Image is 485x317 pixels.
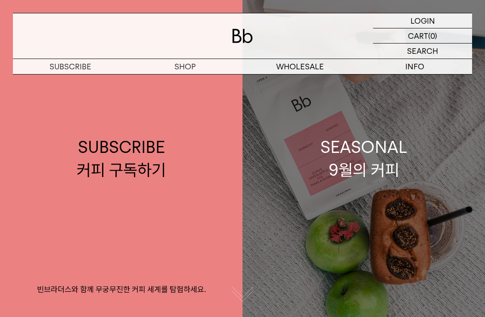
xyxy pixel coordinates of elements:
p: (0) [428,28,437,43]
p: SEARCH [407,44,438,59]
p: INFO [358,59,473,74]
img: 로고 [232,29,253,43]
a: CART (0) [373,28,472,44]
p: WHOLESALE [242,59,358,74]
a: LOGIN [373,13,472,28]
p: CART [408,28,428,43]
div: SEASONAL 9월의 커피 [320,136,407,181]
p: LOGIN [410,13,435,28]
div: SUBSCRIBE 커피 구독하기 [77,136,166,181]
a: SHOP [128,59,243,74]
a: SUBSCRIBE [13,59,128,74]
